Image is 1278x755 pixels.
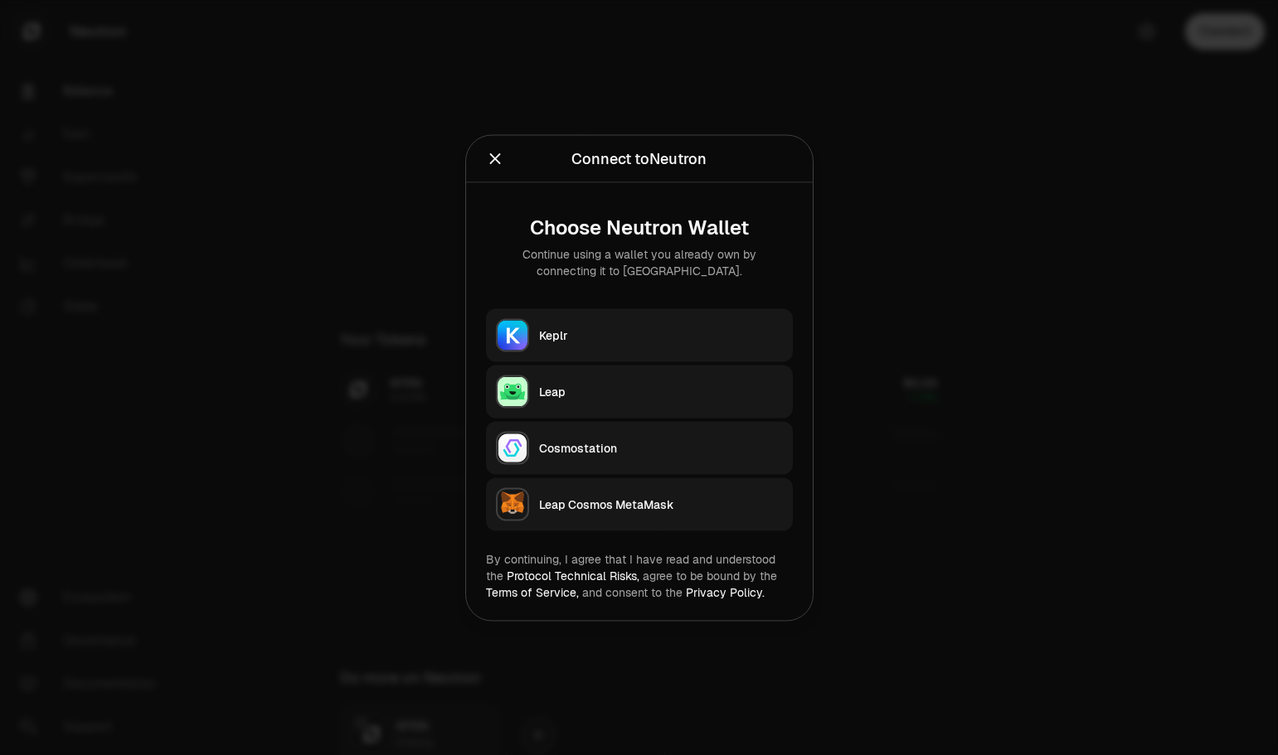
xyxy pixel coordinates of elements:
img: Keplr [498,320,527,350]
div: Choose Neutron Wallet [499,215,780,239]
a: Protocol Technical Risks, [507,568,639,583]
img: Cosmostation [498,433,527,462]
img: Leap Cosmos MetaMask [498,489,527,519]
div: Keplr [539,327,783,343]
a: Privacy Policy. [686,584,765,599]
div: Connect to Neutron [571,147,707,170]
div: Continue using a wallet you already own by connecting it to [GEOGRAPHIC_DATA]. [499,245,780,278]
a: Terms of Service, [486,584,579,599]
div: By continuing, I agree that I have read and understood the agree to be bound by the and consent t... [486,550,793,600]
button: KeplrKeplr [486,308,793,361]
div: Cosmostation [539,439,783,456]
button: Leap Cosmos MetaMaskLeap Cosmos MetaMask [486,477,793,530]
button: Close [486,147,504,170]
div: Leap Cosmos MetaMask [539,496,783,512]
div: Leap [539,383,783,399]
button: CosmostationCosmostation [486,421,793,474]
img: Leap [498,376,527,406]
button: LeapLeap [486,365,793,418]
